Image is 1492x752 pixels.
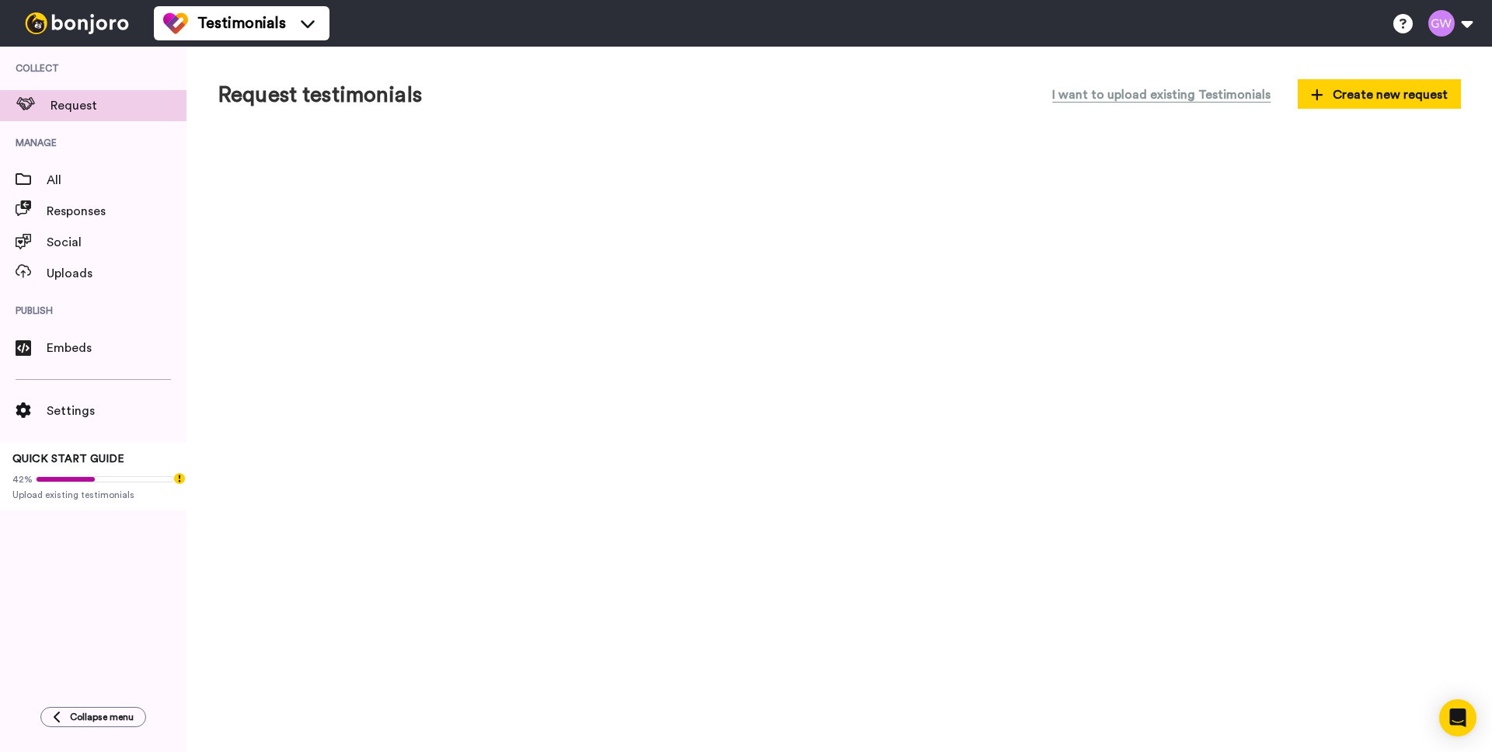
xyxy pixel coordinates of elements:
span: Uploads [47,264,186,283]
button: Create new request [1298,79,1461,110]
span: QUICK START GUIDE [12,454,124,465]
span: Create new request [1311,85,1448,104]
img: bj-logo-header-white.svg [19,12,135,34]
span: Settings [47,402,186,420]
span: Embeds [47,339,186,357]
div: Tooltip anchor [173,472,186,486]
span: Responses [47,202,186,221]
button: Collapse menu [40,707,146,727]
span: Collapse menu [70,711,134,723]
h1: Request testimonials [218,83,422,107]
span: Upload existing testimonials [12,489,174,501]
span: I want to upload existing Testimonials [1052,85,1271,104]
span: Request [51,96,186,115]
span: Testimonials [197,12,286,34]
button: I want to upload existing Testimonials [1041,78,1282,112]
span: Social [47,233,186,252]
div: Open Intercom Messenger [1439,699,1476,736]
img: tm-color.svg [163,11,188,36]
span: 42% [12,473,33,486]
span: All [47,171,186,190]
